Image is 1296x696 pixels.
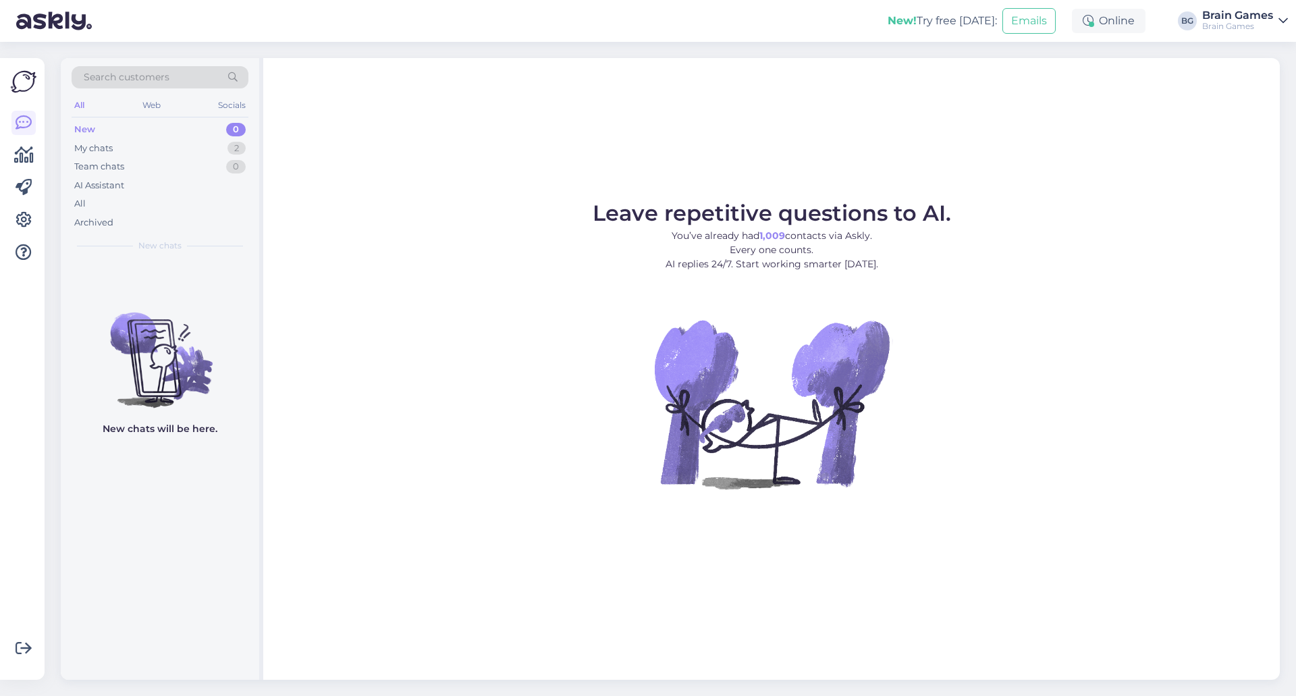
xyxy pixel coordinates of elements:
[593,200,951,226] span: Leave repetitive questions to AI.
[1178,11,1197,30] div: BG
[1202,21,1273,32] div: Brain Games
[74,216,113,230] div: Archived
[1202,10,1273,21] div: Brain Games
[226,160,246,173] div: 0
[138,240,182,252] span: New chats
[72,97,87,114] div: All
[74,197,86,211] div: All
[74,123,95,136] div: New
[1072,9,1145,33] div: Online
[226,123,246,136] div: 0
[215,97,248,114] div: Socials
[593,229,951,271] p: You’ve already had contacts via Askly. Every one counts. AI replies 24/7. Start working smarter [...
[140,97,163,114] div: Web
[103,422,217,436] p: New chats will be here.
[74,142,113,155] div: My chats
[650,282,893,525] img: No Chat active
[759,230,785,242] b: 1,009
[1202,10,1288,32] a: Brain GamesBrain Games
[74,160,124,173] div: Team chats
[888,14,917,27] b: New!
[227,142,246,155] div: 2
[61,288,259,410] img: No chats
[1002,8,1056,34] button: Emails
[888,13,997,29] div: Try free [DATE]:
[11,69,36,95] img: Askly Logo
[74,179,124,192] div: AI Assistant
[84,70,169,84] span: Search customers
